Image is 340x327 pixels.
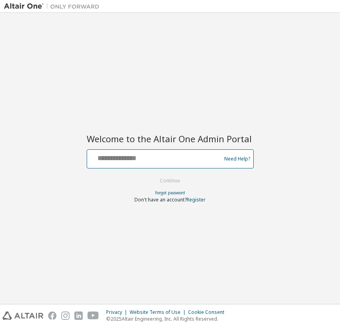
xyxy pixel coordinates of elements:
[155,190,185,195] a: Forgot password
[187,196,206,203] a: Register
[106,309,130,315] div: Privacy
[134,196,187,203] span: Don't have an account?
[130,309,188,315] div: Website Terms of Use
[87,312,99,320] img: youtube.svg
[61,312,70,320] img: instagram.svg
[224,159,250,159] a: Need Help?
[106,315,229,322] p: © 2025 Altair Engineering, Inc. All Rights Reserved.
[4,2,103,10] img: Altair One
[74,312,83,320] img: linkedin.svg
[48,312,56,320] img: facebook.svg
[2,312,43,320] img: altair_logo.svg
[87,133,254,144] h2: Welcome to the Altair One Admin Portal
[188,309,229,315] div: Cookie Consent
